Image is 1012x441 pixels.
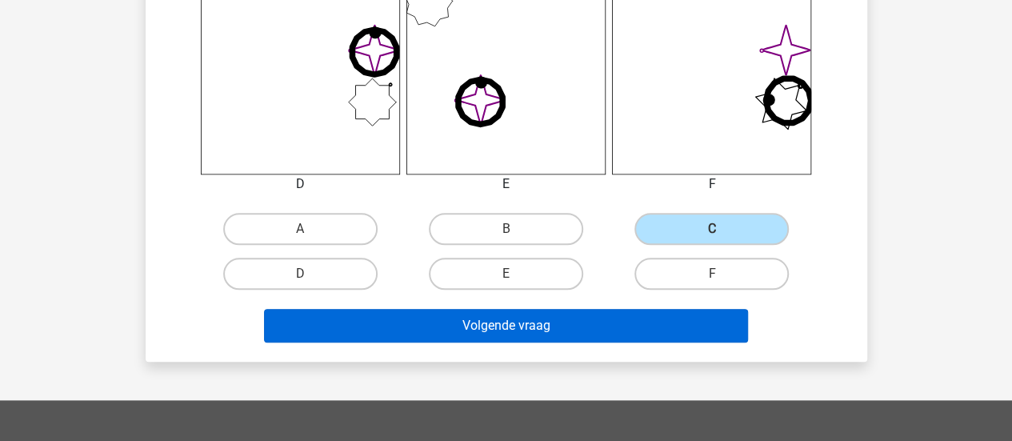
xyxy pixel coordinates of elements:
label: E [429,258,583,290]
label: D [223,258,378,290]
label: F [634,258,789,290]
label: B [429,213,583,245]
label: C [634,213,789,245]
button: Volgende vraag [264,309,748,343]
label: A [223,213,378,245]
div: D [189,174,412,194]
div: E [394,174,618,194]
div: F [600,174,823,194]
